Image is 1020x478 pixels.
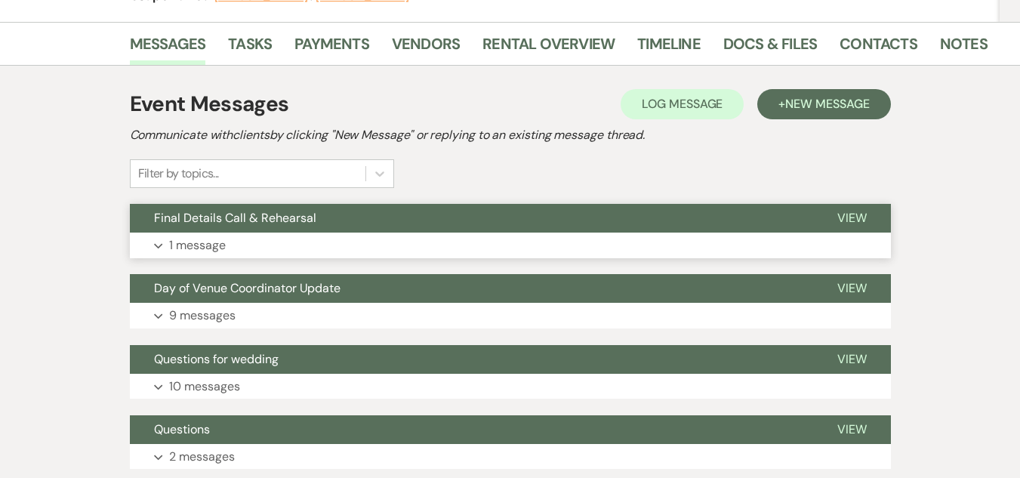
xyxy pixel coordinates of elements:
button: Day of Venue Coordinator Update [130,274,813,303]
button: Log Message [621,89,744,119]
a: Tasks [228,32,272,65]
a: Rental Overview [482,32,615,65]
a: Contacts [840,32,917,65]
a: Vendors [392,32,460,65]
span: View [837,351,867,367]
button: 10 messages [130,374,891,399]
button: +New Message [757,89,890,119]
span: Final Details Call & Rehearsal [154,210,316,226]
h2: Communicate with clients by clicking "New Message" or replying to an existing message thread. [130,126,891,144]
span: New Message [785,96,869,112]
span: View [837,210,867,226]
a: Messages [130,32,206,65]
span: Log Message [642,96,723,112]
span: Day of Venue Coordinator Update [154,280,341,296]
button: View [813,204,891,233]
span: View [837,280,867,296]
p: 10 messages [169,377,240,396]
div: Filter by topics... [138,165,219,183]
span: View [837,421,867,437]
button: 2 messages [130,444,891,470]
button: 1 message [130,233,891,258]
p: 2 messages [169,447,235,467]
button: 9 messages [130,303,891,328]
p: 9 messages [169,306,236,325]
span: Questions [154,421,210,437]
button: View [813,274,891,303]
a: Docs & Files [723,32,817,65]
span: Questions for wedding [154,351,279,367]
p: 1 message [169,236,226,255]
a: Timeline [637,32,701,65]
a: Notes [940,32,988,65]
button: View [813,345,891,374]
button: Questions [130,415,813,444]
button: View [813,415,891,444]
a: Payments [294,32,369,65]
h1: Event Messages [130,88,289,120]
button: Questions for wedding [130,345,813,374]
button: Final Details Call & Rehearsal [130,204,813,233]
